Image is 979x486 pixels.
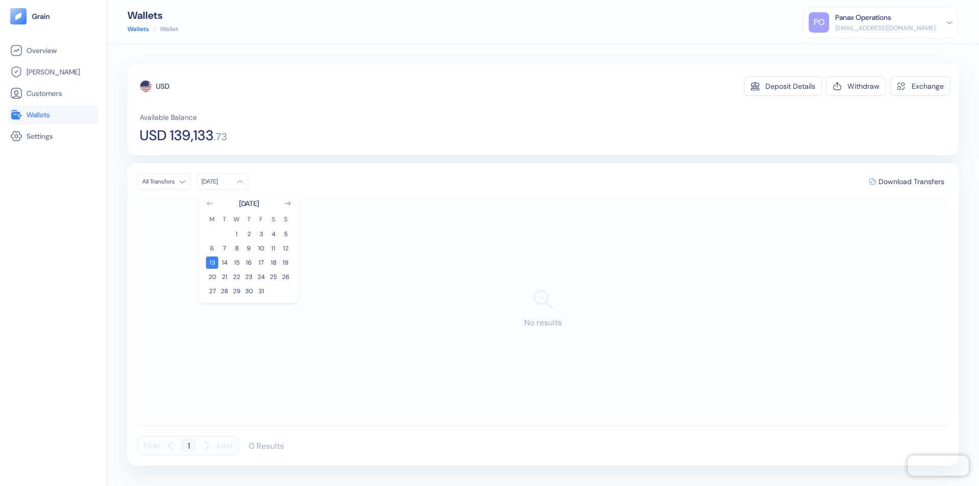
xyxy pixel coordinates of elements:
th: Monday [206,215,218,224]
button: 29 [230,285,243,297]
button: 16 [243,257,255,269]
button: 10 [255,242,267,254]
button: 21 [218,271,230,283]
button: 27 [206,285,218,297]
div: 0 Results [249,441,284,451]
button: Exchange [890,76,950,96]
span: Available Balance [140,112,197,122]
th: Friday [255,215,267,224]
button: 1 [230,228,243,240]
button: Last [217,436,233,455]
div: [EMAIL_ADDRESS][DOMAIN_NAME] [835,23,936,33]
button: Go to next month [284,199,292,208]
button: First [143,436,160,455]
button: 20 [206,271,218,283]
span: USD 139,133 [140,129,214,143]
span: Download Transfers [879,178,944,185]
button: 18 [267,257,279,269]
button: 22 [230,271,243,283]
th: Thursday [243,215,255,224]
th: Tuesday [218,215,230,224]
div: Panax Operations [835,12,891,23]
span: Overview [27,45,57,56]
button: Deposit Details [744,76,822,96]
th: Wednesday [230,215,243,224]
button: 17 [255,257,267,269]
button: Withdraw [826,76,886,96]
img: logo-tablet-V2.svg [10,8,27,24]
div: [DATE] [239,198,259,209]
a: Wallets [127,24,149,34]
span: . 73 [214,132,227,142]
button: 25 [267,271,279,283]
button: 11 [267,242,279,254]
div: Wallets [127,10,178,20]
div: Withdraw [847,83,880,90]
button: 30 [243,285,255,297]
button: Download Transfers [865,174,948,189]
button: 5 [279,228,292,240]
button: 9 [243,242,255,254]
button: [DATE] [197,173,248,190]
span: Wallets [27,110,50,120]
button: 7 [218,242,230,254]
button: 3 [255,228,267,240]
button: 2 [243,228,255,240]
div: [DATE] [201,177,232,186]
button: 15 [230,257,243,269]
div: USD [156,81,169,91]
button: 28 [218,285,230,297]
button: Go to previous month [206,199,214,208]
a: Overview [10,44,96,57]
iframe: Chatra live chat [908,455,969,476]
button: 14 [218,257,230,269]
button: 4 [267,228,279,240]
div: No results [138,198,948,421]
div: Exchange [912,83,944,90]
span: [PERSON_NAME] [27,67,80,77]
img: logo [32,13,50,20]
a: Wallets [10,109,96,121]
span: Customers [27,88,62,98]
a: [PERSON_NAME] [10,66,96,78]
th: Sunday [279,215,292,224]
button: 8 [230,242,243,254]
button: 26 [279,271,292,283]
a: Customers [10,87,96,99]
button: 31 [255,285,267,297]
button: 13 [206,257,218,269]
button: 24 [255,271,267,283]
div: Deposit Details [765,83,815,90]
button: 23 [243,271,255,283]
th: Saturday [267,215,279,224]
span: Settings [27,131,53,141]
a: Settings [10,130,96,142]
button: 6 [206,242,218,254]
button: 12 [279,242,292,254]
div: PO [809,12,829,33]
button: 19 [279,257,292,269]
